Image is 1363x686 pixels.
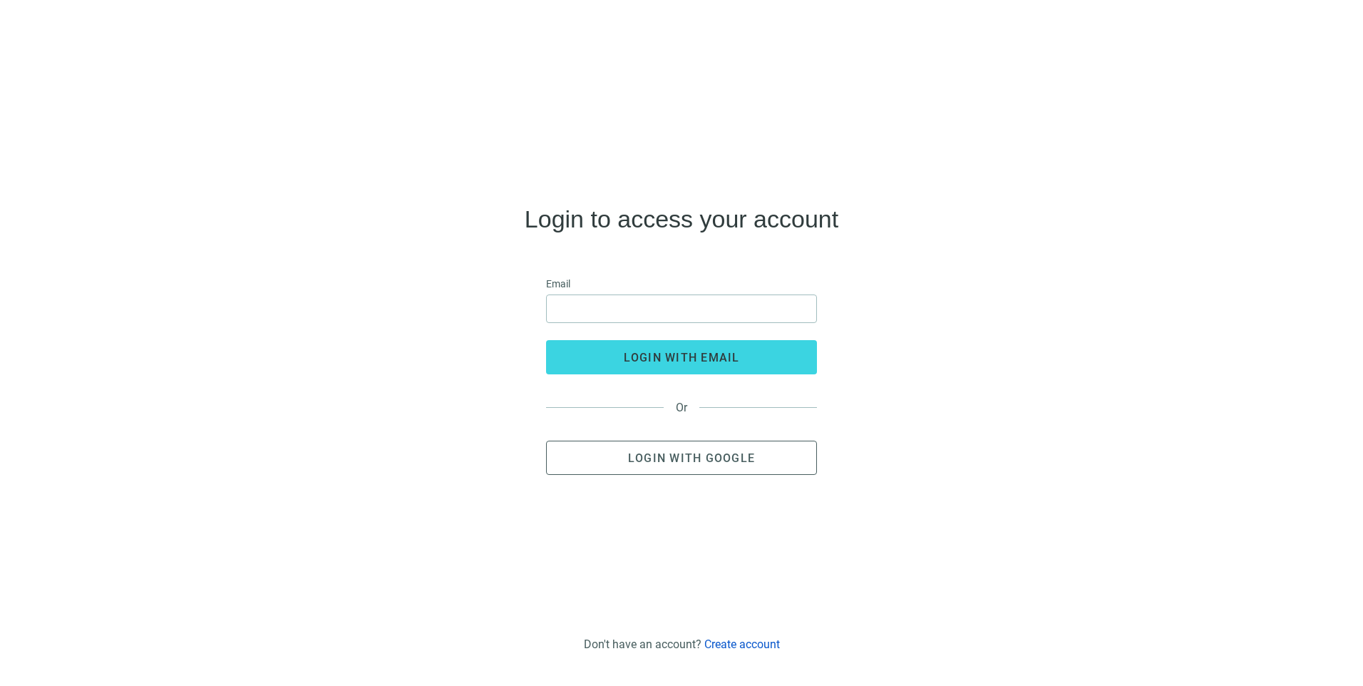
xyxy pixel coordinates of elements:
h4: Login to access your account [525,208,838,230]
a: Create account [704,638,780,651]
div: Don't have an account? [584,638,780,651]
span: Or [664,401,699,414]
button: Login with Google [546,441,817,475]
button: login with email [546,340,817,374]
span: Email [546,276,570,292]
span: Login with Google [628,451,755,465]
span: login with email [624,351,740,364]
